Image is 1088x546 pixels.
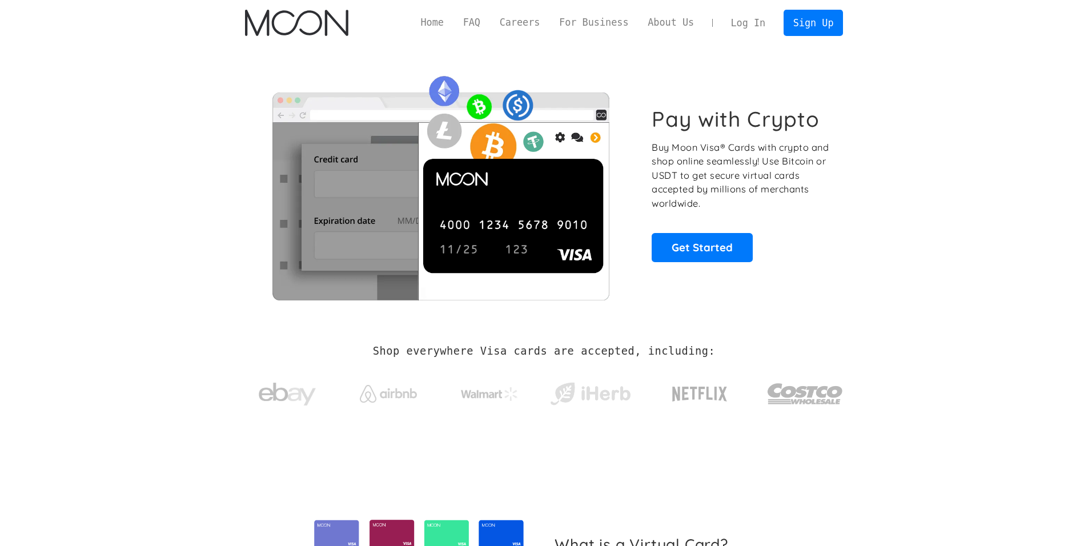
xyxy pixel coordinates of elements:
h1: Pay with Crypto [652,106,820,132]
a: For Business [549,15,638,30]
a: Home [411,15,453,30]
img: Moon Logo [245,10,348,36]
img: ebay [259,376,316,412]
img: Netflix [671,380,728,408]
a: About Us [638,15,704,30]
a: Costco [767,361,844,421]
a: Airbnb [346,374,431,408]
a: Log In [721,10,775,35]
img: Moon Cards let you spend your crypto anywhere Visa is accepted. [245,68,636,300]
img: Walmart [461,387,518,401]
p: Buy Moon Visa® Cards with crypto and shop online seamlessly! Use Bitcoin or USDT to get secure vi... [652,140,830,211]
a: Get Started [652,233,753,262]
img: Airbnb [360,385,417,403]
a: Careers [490,15,549,30]
img: iHerb [548,379,633,409]
a: Netflix [649,368,751,414]
h2: Shop everywhere Visa cards are accepted, including: [373,345,715,358]
a: FAQ [453,15,490,30]
a: Walmart [447,376,532,407]
a: iHerb [548,368,633,415]
a: home [245,10,348,36]
a: ebay [245,365,330,418]
img: Costco [767,372,844,415]
a: Sign Up [784,10,843,35]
